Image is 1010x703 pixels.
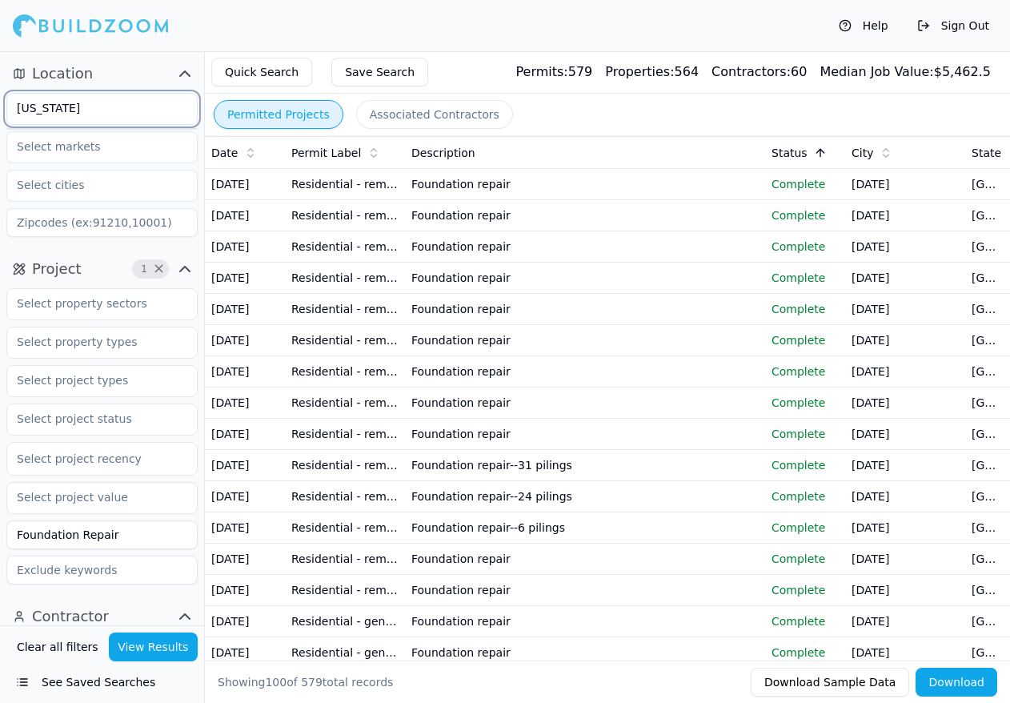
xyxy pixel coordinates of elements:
td: [DATE] [845,388,965,419]
td: [DATE] [845,294,965,325]
p: Complete [772,457,839,473]
td: Foundation repair [405,263,765,294]
td: [DATE] [845,231,965,263]
div: Showing of total records [218,674,393,690]
input: Select project status [7,404,177,433]
td: [GEOGRAPHIC_DATA] [965,388,1009,419]
td: Residential - remodeling/general repairs [285,294,405,325]
button: Download [916,668,997,697]
td: [DATE] [205,419,285,450]
span: Description [411,145,475,161]
td: [DATE] [845,263,965,294]
td: [DATE] [845,481,965,512]
td: Foundation repair [405,169,765,200]
p: Complete [772,488,839,504]
p: Complete [772,426,839,442]
p: Complete [772,395,839,411]
button: Help [831,13,896,38]
td: Residential - remodeling/general repairs [285,263,405,294]
td: Residential - remodeling/general repairs [285,450,405,481]
td: [DATE] [205,200,285,231]
div: 60 [711,62,807,82]
td: [DATE] [205,263,285,294]
td: Foundation repair--31 pilings [405,450,765,481]
input: Select cities [7,171,177,199]
td: Foundation repair [405,637,765,669]
td: [DATE] [205,512,285,544]
td: [DATE] [205,481,285,512]
span: 1 [136,261,152,277]
span: 100 [265,676,287,689]
div: 564 [605,62,699,82]
button: See Saved Searches [6,668,198,697]
td: Foundation repair [405,575,765,606]
p: Complete [772,613,839,629]
td: Residential - remodeling/general repairs [285,169,405,200]
td: [DATE] [205,637,285,669]
button: Associated Contractors [356,100,513,129]
td: [GEOGRAPHIC_DATA] [965,481,1009,512]
td: [DATE] [845,544,965,575]
input: Keywords (ex: solar, thermal) [6,520,198,549]
span: Permits: [516,64,568,79]
button: Sign Out [909,13,997,38]
td: [DATE] [845,356,965,388]
td: Residential - remodeling/general repairs [285,481,405,512]
td: Foundation repair--6 pilings [405,512,765,544]
button: Permitted Projects [214,100,343,129]
td: [GEOGRAPHIC_DATA] [965,606,1009,637]
button: Project1Clear Project filters [6,256,198,282]
span: Location [32,62,93,85]
td: [DATE] [845,637,965,669]
span: Contractor [32,605,109,628]
td: [DATE] [845,419,965,450]
td: Foundation repair [405,388,765,419]
td: Foundation repair [405,231,765,263]
span: City [852,145,873,161]
p: Complete [772,364,839,380]
td: [GEOGRAPHIC_DATA] [965,512,1009,544]
input: Select states [7,94,177,123]
p: Complete [772,239,839,255]
td: Foundation repair [405,325,765,356]
td: Foundation repair [405,544,765,575]
td: Residential - remodeling/general repairs [285,356,405,388]
td: [GEOGRAPHIC_DATA] [965,544,1009,575]
td: Residential - remodeling/general repairs [285,419,405,450]
p: Complete [772,551,839,567]
td: [DATE] [845,512,965,544]
td: [DATE] [205,544,285,575]
p: Complete [772,176,839,192]
td: [DATE] [205,388,285,419]
td: [DATE] [205,575,285,606]
td: [DATE] [205,356,285,388]
div: $ 5,462.5 [820,62,991,82]
td: [DATE] [205,231,285,263]
p: Complete [772,332,839,348]
td: Residential - remodeling/general repairs [285,575,405,606]
span: Median Job Value: [820,64,933,79]
span: Project [32,258,82,280]
input: Select markets [7,132,177,161]
td: [DATE] [205,294,285,325]
span: Clear Project filters [153,265,165,273]
td: Residential - gen. Accessory construction [285,606,405,637]
span: State [972,145,1001,161]
span: Date [211,145,238,161]
input: Zipcodes (ex:91210,10001) [6,208,198,237]
input: Select property types [7,327,177,356]
td: Foundation repair--24 pilings [405,481,765,512]
td: Residential - remodeling/general repairs [285,388,405,419]
td: Foundation repair [405,419,765,450]
td: [DATE] [205,450,285,481]
button: View Results [109,633,198,661]
td: [GEOGRAPHIC_DATA] [965,450,1009,481]
button: Clear all filters [13,633,102,661]
p: Complete [772,582,839,598]
input: Select project value [7,483,177,512]
button: Contractor [6,604,198,629]
td: Residential - remodeling/general repairs [285,544,405,575]
button: Location [6,61,198,86]
td: [GEOGRAPHIC_DATA] [965,294,1009,325]
td: Residential - remodeling/general repairs [285,231,405,263]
